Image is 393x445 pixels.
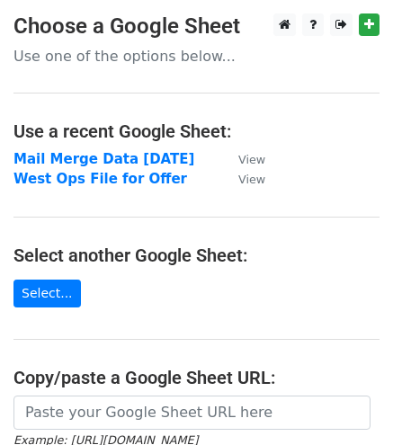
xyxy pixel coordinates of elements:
a: View [220,151,265,167]
h4: Use a recent Google Sheet: [13,120,380,142]
h3: Choose a Google Sheet [13,13,380,40]
input: Paste your Google Sheet URL here [13,396,371,430]
a: West Ops File for Offer [13,171,187,187]
h4: Copy/paste a Google Sheet URL: [13,367,380,388]
p: Use one of the options below... [13,47,380,66]
a: Mail Merge Data [DATE] [13,151,194,167]
h4: Select another Google Sheet: [13,245,380,266]
a: Select... [13,280,81,307]
small: View [238,173,265,186]
small: View [238,153,265,166]
a: View [220,171,265,187]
